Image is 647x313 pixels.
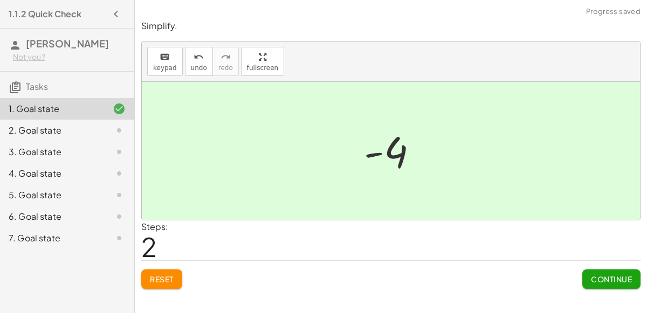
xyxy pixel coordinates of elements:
[194,51,204,64] i: undo
[9,145,95,158] div: 3. Goal state
[247,64,278,72] span: fullscreen
[113,167,126,180] i: Task not started.
[13,52,126,62] div: Not you?
[141,230,157,263] span: 2
[113,189,126,201] i: Task not started.
[9,8,81,20] h4: 1.1.2 Quick Check
[185,47,213,76] button: undoundo
[26,81,48,92] span: Tasks
[147,47,183,76] button: keyboardkeypad
[150,274,174,284] span: Reset
[9,102,95,115] div: 1. Goal state
[113,210,126,223] i: Task not started.
[221,51,231,64] i: redo
[26,37,109,50] span: [PERSON_NAME]
[9,124,95,137] div: 2. Goal state
[218,64,233,72] span: redo
[9,210,95,223] div: 6. Goal state
[9,189,95,201] div: 5. Goal state
[113,145,126,158] i: Task not started.
[141,269,182,289] button: Reset
[591,274,632,284] span: Continue
[9,167,95,180] div: 4. Goal state
[9,232,95,245] div: 7. Goal state
[141,20,641,32] p: Simplify.
[113,232,126,245] i: Task not started.
[153,64,177,72] span: keypad
[113,124,126,137] i: Task not started.
[160,51,170,64] i: keyboard
[113,102,126,115] i: Task finished and correct.
[241,47,284,76] button: fullscreen
[191,64,207,72] span: undo
[586,6,641,17] span: Progress saved
[582,269,641,289] button: Continue
[141,221,168,232] label: Steps:
[212,47,239,76] button: redoredo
